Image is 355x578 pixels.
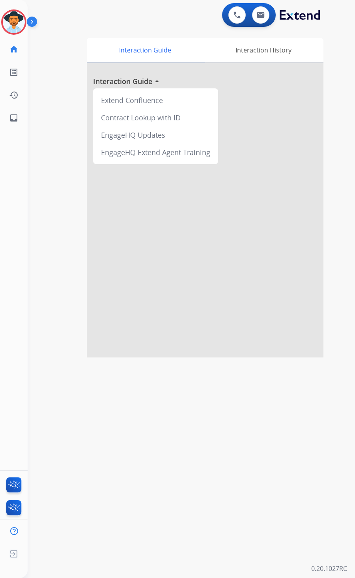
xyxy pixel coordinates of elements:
div: Interaction Guide [87,38,203,62]
div: Extend Confluence [96,92,215,109]
div: Interaction History [203,38,323,62]
div: EngageHQ Extend Agent Training [96,144,215,161]
div: Contract Lookup with ID [96,109,215,126]
mat-icon: home [9,45,19,54]
mat-icon: list_alt [9,67,19,77]
mat-icon: history [9,90,19,100]
img: avatar [3,11,25,33]
p: 0.20.1027RC [311,564,347,573]
div: EngageHQ Updates [96,126,215,144]
mat-icon: inbox [9,113,19,123]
